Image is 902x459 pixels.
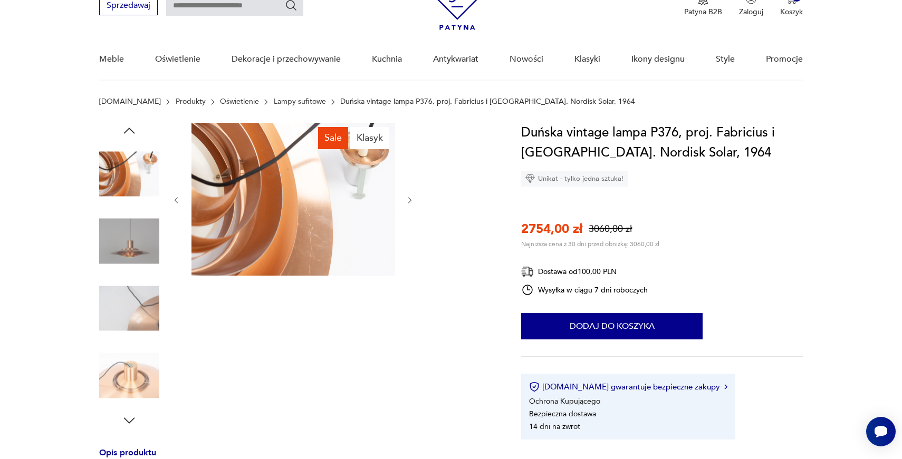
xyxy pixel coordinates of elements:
img: Zdjęcie produktu Duńska vintage lampa P376, proj. Fabricius i Kastholm. Nordisk Solar, 1964 [191,123,395,276]
img: Zdjęcie produktu Duńska vintage lampa P376, proj. Fabricius i Kastholm. Nordisk Solar, 1964 [99,278,159,338]
p: Koszyk [780,7,803,17]
img: Ikona diamentu [525,174,535,183]
a: Klasyki [574,39,600,80]
a: Ikony designu [631,39,685,80]
li: Bezpieczna dostawa [529,409,596,419]
button: [DOMAIN_NAME] gwarantuje bezpieczne zakupy [529,382,727,392]
li: 14 dni na zwrot [529,422,580,432]
a: Oświetlenie [155,39,200,80]
img: Ikona certyfikatu [529,382,540,392]
p: Patyna B2B [684,7,722,17]
div: Sale [318,127,348,149]
iframe: Smartsupp widget button [866,417,896,446]
h1: Duńska vintage lampa P376, proj. Fabricius i [GEOGRAPHIC_DATA]. Nordisk Solar, 1964 [521,123,803,163]
li: Ochrona Kupującego [529,396,600,406]
p: 3060,00 zł [589,222,632,236]
img: Zdjęcie produktu Duńska vintage lampa P376, proj. Fabricius i Kastholm. Nordisk Solar, 1964 [99,211,159,271]
a: Sprzedawaj [99,3,158,10]
a: Promocje [766,39,803,80]
a: [DOMAIN_NAME] [99,97,161,106]
a: Antykwariat [433,39,478,80]
a: Kuchnia [372,39,402,80]
p: Najniższa cena z 30 dni przed obniżką: 3060,00 zł [521,240,659,248]
p: Zaloguj [739,7,763,17]
a: Meble [99,39,124,80]
a: Oświetlenie [220,97,259,106]
a: Style [716,39,735,80]
a: Produkty [176,97,206,106]
div: Klasyk [350,127,389,149]
img: Ikona strzałki w prawo [724,384,727,389]
div: Wysyłka w ciągu 7 dni roboczych [521,284,648,296]
a: Dekoracje i przechowywanie [232,39,341,80]
button: Dodaj do koszyka [521,313,703,339]
div: Unikat - tylko jedna sztuka! [521,171,628,187]
img: Zdjęcie produktu Duńska vintage lampa P376, proj. Fabricius i Kastholm. Nordisk Solar, 1964 [99,144,159,204]
img: Zdjęcie produktu Duńska vintage lampa P376, proj. Fabricius i Kastholm. Nordisk Solar, 1964 [99,346,159,406]
div: Dostawa od 100,00 PLN [521,265,648,278]
p: 2754,00 zł [521,220,582,238]
img: Ikona dostawy [521,265,534,278]
a: Lampy sufitowe [274,97,326,106]
a: Nowości [510,39,543,80]
p: Duńska vintage lampa P376, proj. Fabricius i [GEOGRAPHIC_DATA]. Nordisk Solar, 1964 [340,97,635,106]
